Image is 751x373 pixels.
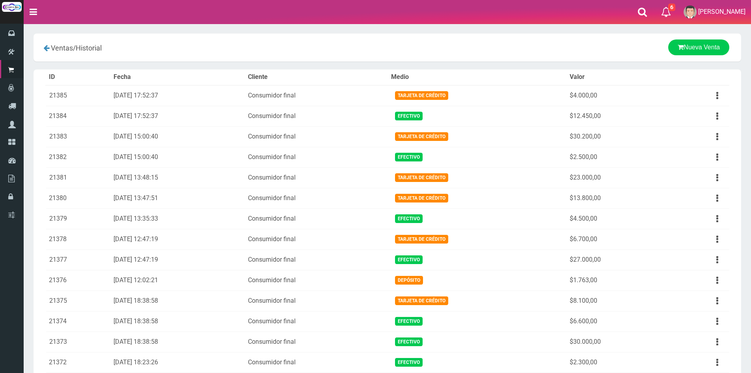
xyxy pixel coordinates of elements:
[76,44,102,52] span: Historial
[110,311,245,332] td: [DATE] 18:38:58
[395,112,423,120] span: Efectivo
[245,69,388,85] th: Cliente
[46,291,110,311] td: 21375
[567,69,665,85] th: Valor
[110,106,245,126] td: [DATE] 17:52:37
[110,229,245,249] td: [DATE] 12:47:19
[567,332,665,352] td: $30.000,00
[46,106,110,126] td: 21384
[46,270,110,291] td: 21376
[245,208,388,229] td: Consumidor final
[567,208,665,229] td: $4.500,00
[245,147,388,167] td: Consumidor final
[245,188,388,208] td: Consumidor final
[46,147,110,167] td: 21382
[46,126,110,147] td: 21383
[46,332,110,352] td: 21373
[46,352,110,373] td: 21372
[110,126,245,147] td: [DATE] 15:00:40
[567,85,665,106] td: $4.000,00
[395,91,448,99] span: Tarjeta de Crédito
[567,229,665,249] td: $6.700,00
[684,6,697,19] img: User Image
[395,214,423,223] span: Efectivo
[567,270,665,291] td: $1.763,00
[567,188,665,208] td: $13.800,00
[110,167,245,188] td: [DATE] 13:48:15
[110,69,245,85] th: Fecha
[395,255,423,264] span: Efectivo
[46,208,110,229] td: 21379
[46,167,110,188] td: 21381
[110,270,245,291] td: [DATE] 12:02:21
[46,229,110,249] td: 21378
[567,167,665,188] td: $23.000,00
[395,358,423,366] span: Efectivo
[51,44,73,52] span: Ventas
[110,208,245,229] td: [DATE] 13:35:33
[46,85,110,106] td: 21385
[245,352,388,373] td: Consumidor final
[110,188,245,208] td: [DATE] 13:47:51
[567,147,665,167] td: $2.500,00
[388,69,567,85] th: Medio
[110,85,245,106] td: [DATE] 17:52:37
[668,4,675,11] span: 6
[245,270,388,291] td: Consumidor final
[46,249,110,270] td: 21377
[567,106,665,126] td: $12.450,00
[245,311,388,332] td: Consumidor final
[110,147,245,167] td: [DATE] 15:00:40
[567,126,665,147] td: $30.200,00
[395,153,423,161] span: Efectivo
[2,2,22,12] img: Logo grande
[698,8,745,15] span: [PERSON_NAME]
[110,332,245,352] td: [DATE] 18:38:58
[567,249,665,270] td: $27.000,00
[567,352,665,373] td: $2.300,00
[395,194,448,202] span: Tarjeta de Crédito
[395,337,423,346] span: Efectivo
[245,167,388,188] td: Consumidor final
[245,249,388,270] td: Consumidor final
[668,39,729,55] a: Nueva Venta
[245,126,388,147] td: Consumidor final
[245,229,388,249] td: Consumidor final
[46,188,110,208] td: 21380
[245,332,388,352] td: Consumidor final
[245,85,388,106] td: Consumidor final
[46,311,110,332] td: 21374
[245,291,388,311] td: Consumidor final
[395,276,423,284] span: Depósito
[395,296,448,305] span: Tarjeta de Crédito
[245,106,388,126] td: Consumidor final
[395,235,448,243] span: Tarjeta de Crédito
[110,352,245,373] td: [DATE] 18:23:26
[110,291,245,311] td: [DATE] 18:38:58
[395,317,423,325] span: Efectivo
[39,39,271,56] div: /
[395,173,448,182] span: Tarjeta de Crédito
[110,249,245,270] td: [DATE] 12:47:19
[46,69,110,85] th: ID
[567,291,665,311] td: $8.100,00
[395,132,448,141] span: Tarjeta de Crédito
[567,311,665,332] td: $6.600,00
